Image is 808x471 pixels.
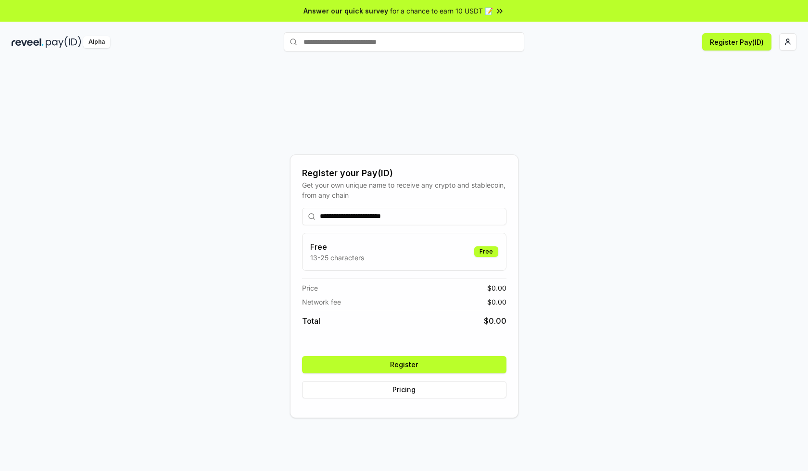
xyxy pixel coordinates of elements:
img: pay_id [46,36,81,48]
h3: Free [310,241,364,253]
span: $ 0.00 [484,315,506,327]
div: Alpha [83,36,110,48]
button: Register Pay(ID) [702,33,771,51]
span: for a chance to earn 10 USDT 📝 [390,6,493,16]
span: Answer our quick survey [303,6,388,16]
img: reveel_dark [12,36,44,48]
div: Register your Pay(ID) [302,166,506,180]
p: 13-25 characters [310,253,364,263]
div: Get your own unique name to receive any crypto and stablecoin, from any chain [302,180,506,200]
div: Free [474,246,498,257]
button: Pricing [302,381,506,398]
span: Price [302,283,318,293]
span: Network fee [302,297,341,307]
span: $ 0.00 [487,283,506,293]
span: Total [302,315,320,327]
span: $ 0.00 [487,297,506,307]
button: Register [302,356,506,373]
